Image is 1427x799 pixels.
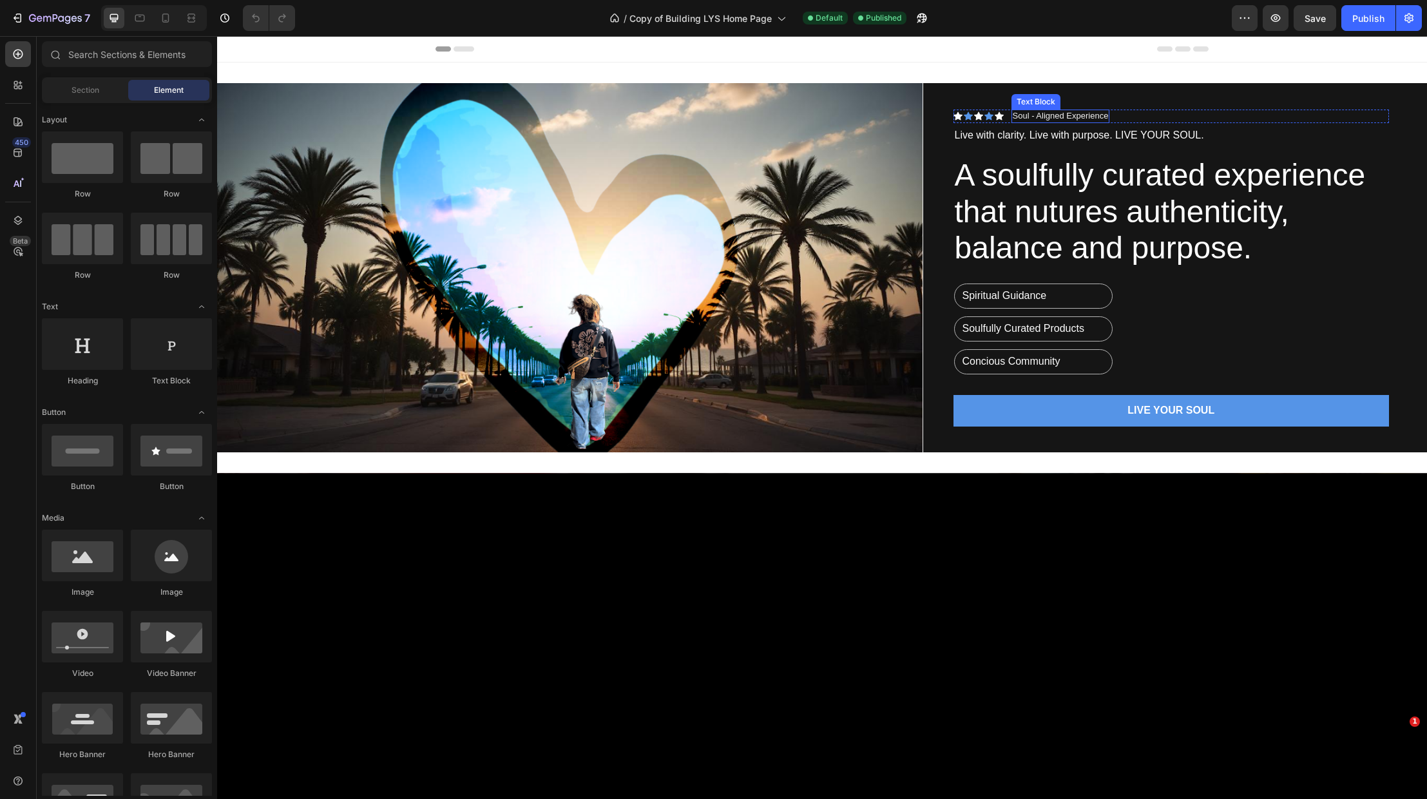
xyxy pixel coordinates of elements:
p: Concious Community [745,319,887,332]
span: Copy of Building LYS Home Page [629,12,772,25]
div: Video Banner [131,668,212,679]
div: Button [131,481,212,492]
span: Text [42,301,58,313]
div: 450 [12,137,31,148]
input: Search Sections & Elements [42,41,212,67]
div: Row [131,188,212,200]
span: Layout [42,114,67,126]
span: Toggle open [191,296,212,317]
span: A soulfully curated experience that nutures authenticity, balance and purpose. [738,122,1149,229]
div: Text Block [797,60,841,72]
button: Save [1294,5,1336,31]
span: Element [154,84,184,96]
div: Undo/Redo [243,5,295,31]
p: Soulfully Curated Products [745,286,887,300]
button: 7 [5,5,96,31]
div: Video [42,668,123,679]
span: Section [72,84,99,96]
span: Default [816,12,843,24]
div: Heading [42,375,123,387]
span: Save [1305,13,1326,24]
button: <p>LIVE YOUR SOUL&nbsp;</p> [736,359,1173,390]
p: Spiritual Guidance [745,253,887,267]
div: Row [42,188,123,200]
div: Beta [10,236,31,246]
div: Hero Banner [42,749,123,760]
div: Row [131,269,212,281]
span: / [624,12,627,25]
span: 1 [1410,717,1420,727]
p: Live with clarity. Live with purpose. LIVE YOUR SOUL. [738,93,1171,106]
div: Image [42,586,123,598]
span: Published [866,12,901,24]
div: Hero Banner [131,749,212,760]
div: Button [42,481,123,492]
div: Publish [1352,12,1384,25]
div: Row [42,269,123,281]
div: Image [131,586,212,598]
span: Toggle open [191,508,212,528]
span: Button [42,407,66,418]
iframe: Design area [217,36,1427,799]
p: 7 [84,10,90,26]
div: Text Block [131,375,212,387]
span: Media [42,512,64,524]
button: Publish [1341,5,1395,31]
p: LIVE YOUR SOUL [910,368,997,381]
span: Toggle open [191,110,212,130]
span: Toggle open [191,402,212,423]
p: Soul - Aligned Experience [796,75,892,86]
iframe: Intercom live chat [1383,736,1414,767]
